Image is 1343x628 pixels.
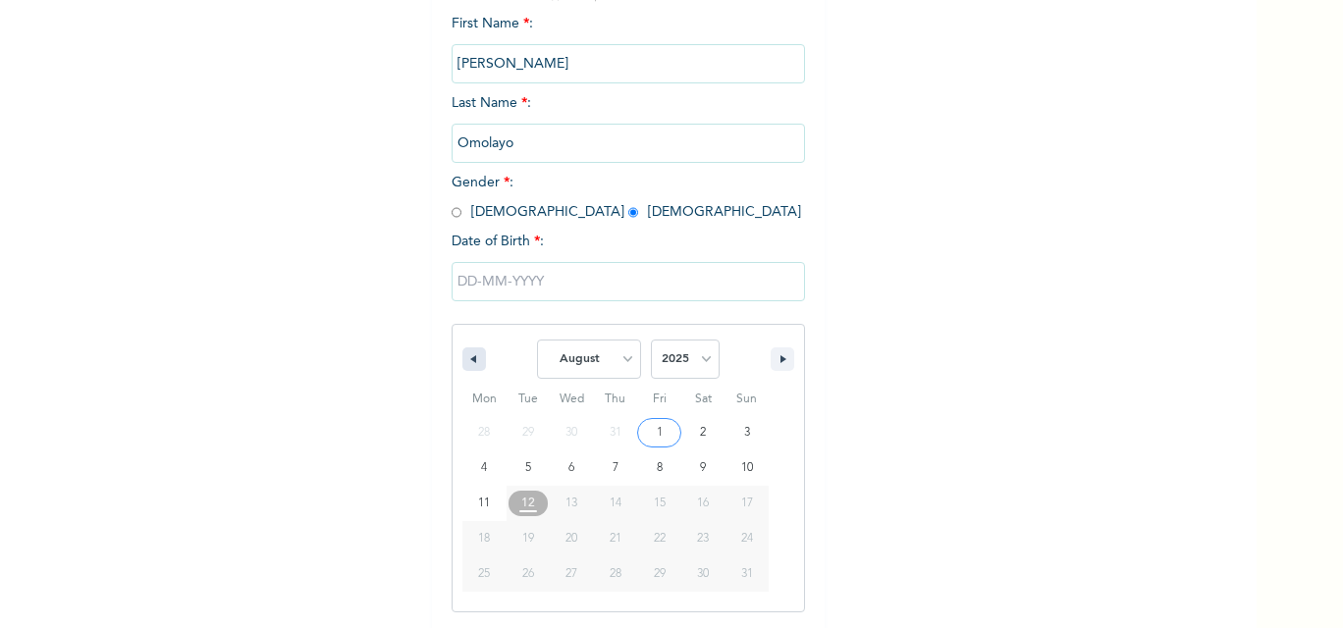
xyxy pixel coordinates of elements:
button: 15 [637,486,681,521]
button: 26 [507,556,551,592]
span: 6 [568,450,574,486]
input: Enter your first name [452,44,805,83]
button: 5 [507,450,551,486]
button: 10 [725,450,769,486]
button: 13 [550,486,594,521]
span: First Name : [452,17,805,71]
button: 25 [462,556,507,592]
span: 16 [697,486,709,521]
span: Date of Birth : [452,232,544,252]
input: DD-MM-YYYY [452,262,805,301]
button: 17 [725,486,769,521]
span: 21 [610,521,621,556]
span: 31 [741,556,753,592]
span: 17 [741,486,753,521]
span: 22 [654,521,666,556]
span: 24 [741,521,753,556]
span: Sun [725,384,769,415]
span: Last Name : [452,96,805,150]
button: 1 [637,415,681,450]
button: 16 [681,486,725,521]
button: 19 [507,521,551,556]
span: 4 [481,450,487,486]
button: 23 [681,521,725,556]
button: 29 [637,556,681,592]
button: 11 [462,486,507,521]
button: 21 [594,521,638,556]
span: Thu [594,384,638,415]
span: 23 [697,521,709,556]
button: 7 [594,450,638,486]
button: 30 [681,556,725,592]
input: Enter your last name [452,124,805,163]
button: 31 [725,556,769,592]
span: 8 [657,450,663,486]
span: 27 [565,556,577,592]
span: 9 [700,450,706,486]
span: Mon [462,384,507,415]
span: 18 [478,521,490,556]
button: 14 [594,486,638,521]
span: 3 [744,415,750,450]
span: 26 [522,556,534,592]
span: 29 [654,556,666,592]
span: Tue [507,384,551,415]
span: 25 [478,556,490,592]
span: Sat [681,384,725,415]
span: Fri [637,384,681,415]
span: 28 [610,556,621,592]
button: 9 [681,450,725,486]
span: 5 [525,450,531,486]
span: 13 [565,486,577,521]
button: 27 [550,556,594,592]
span: 30 [697,556,709,592]
button: 28 [594,556,638,592]
button: 22 [637,521,681,556]
span: 1 [657,415,663,450]
button: 20 [550,521,594,556]
span: 15 [654,486,666,521]
button: 3 [725,415,769,450]
span: 7 [613,450,618,486]
span: 2 [700,415,706,450]
button: 8 [637,450,681,486]
span: 19 [522,521,534,556]
span: Wed [550,384,594,415]
span: 11 [478,486,490,521]
span: 14 [610,486,621,521]
span: 10 [741,450,753,486]
span: 20 [565,521,577,556]
span: 12 [521,486,535,521]
button: 2 [681,415,725,450]
button: 18 [462,521,507,556]
button: 12 [507,486,551,521]
button: 24 [725,521,769,556]
span: Gender : [DEMOGRAPHIC_DATA] [DEMOGRAPHIC_DATA] [452,176,801,219]
button: 4 [462,450,507,486]
button: 6 [550,450,594,486]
